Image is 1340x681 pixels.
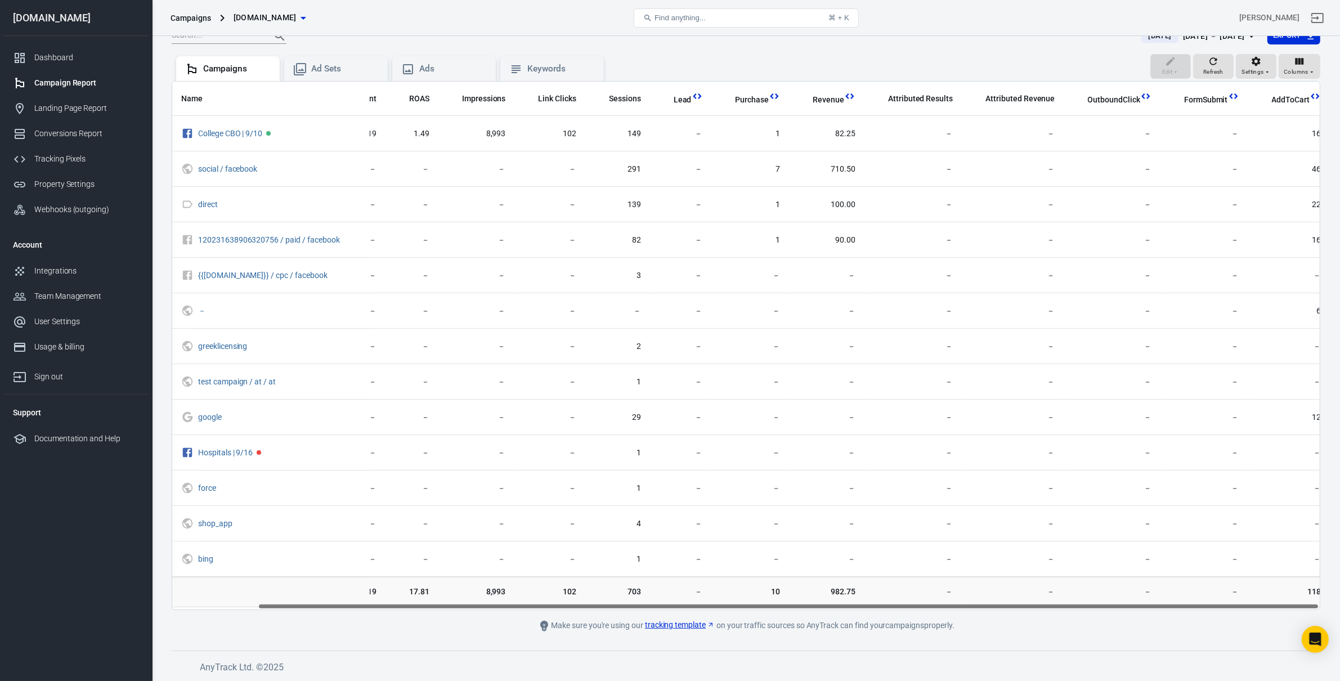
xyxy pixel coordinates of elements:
[462,93,506,105] span: Impressions
[1073,270,1151,281] span: －
[798,586,855,598] span: 982.75
[447,377,506,388] span: －
[1257,554,1321,565] span: －
[721,306,781,317] span: －
[409,93,429,105] span: ROAS
[523,447,576,459] span: －
[873,235,953,246] span: －
[447,554,506,565] span: －
[419,63,487,75] div: Ads
[229,7,310,28] button: [DOMAIN_NAME]
[395,92,429,105] span: The total return on ad spend
[34,433,139,445] div: Documentation and Help
[721,270,781,281] span: －
[181,517,194,530] svg: UTM & Web Traffic
[971,377,1055,388] span: －
[1169,554,1239,565] span: －
[659,306,703,317] span: －
[171,12,211,24] div: Campaigns
[198,271,329,279] span: {{campaign.name}} / cpc / facebook
[4,197,148,222] a: Webhooks (outgoing)
[181,127,194,140] svg: Facebook Ads
[1169,586,1239,598] span: －
[447,164,506,175] span: －
[594,306,641,317] span: －
[200,660,1044,674] h6: AnyTrack Ltd. © 2025
[594,554,641,565] span: 1
[523,377,576,388] span: －
[4,70,148,96] a: Campaign Report
[594,128,641,140] span: 149
[198,413,223,421] span: google
[813,95,844,106] span: Revenue
[181,198,194,211] svg: Direct
[447,518,506,530] span: －
[645,619,715,631] a: tracking template
[971,128,1055,140] span: －
[971,199,1055,210] span: －
[1169,199,1239,210] span: －
[198,519,234,527] span: shop_app
[395,518,429,530] span: －
[721,341,781,352] span: －
[873,306,953,317] span: －
[971,412,1055,423] span: －
[1169,412,1239,423] span: －
[594,518,641,530] span: 4
[1304,5,1331,32] a: Sign out
[1169,95,1228,106] span: FormSubmit
[34,316,139,328] div: User Settings
[1169,235,1239,246] span: －
[659,164,703,175] span: －
[721,235,781,246] span: 1
[828,14,849,22] div: ⌘ + K
[1257,377,1321,388] span: －
[523,92,576,105] span: The number of clicks on links within the ad that led to advertiser-specified destinations
[1088,95,1140,106] span: OutboundClick
[181,481,194,495] svg: UTM & Web Traffic
[721,554,781,565] span: －
[721,447,781,459] span: －
[523,412,576,423] span: －
[721,128,781,140] span: 1
[721,586,781,598] span: 10
[873,164,953,175] span: －
[4,258,148,284] a: Integrations
[181,339,194,353] svg: UTM & Web Traffic
[1257,164,1321,175] span: 46
[659,341,703,352] span: －
[198,448,253,457] a: Hospitals | 9/16
[873,341,953,352] span: －
[1257,199,1321,210] span: 22
[311,63,379,75] div: Ad Sets
[395,341,429,352] span: －
[447,235,506,246] span: －
[1073,518,1151,530] span: －
[721,95,769,106] span: Purchase
[4,309,148,334] a: User Settings
[659,447,703,459] span: －
[34,290,139,302] div: Team Management
[659,377,703,388] span: －
[395,164,429,175] span: －
[198,413,222,422] a: google
[1169,377,1239,388] span: －
[181,552,194,566] svg: UTM & Web Traffic
[1257,412,1321,423] span: 12
[523,586,576,598] span: 102
[873,412,953,423] span: －
[181,304,194,317] svg: UTM & Web Traffic
[198,235,340,244] a: 120231638906320756 / paid / facebook
[409,92,429,105] span: The total return on ad spend
[1073,483,1151,494] span: －
[198,377,276,386] a: test campaign / at / at
[395,199,429,210] span: －
[873,128,953,140] span: －
[971,483,1055,494] span: －
[1257,270,1321,281] span: －
[1272,95,1310,106] span: AddToCart
[985,93,1055,105] span: Attributed Revenue
[798,93,844,106] span: Total revenue calculated by AnyTrack.
[4,96,148,121] a: Landing Page Report
[198,484,218,492] span: force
